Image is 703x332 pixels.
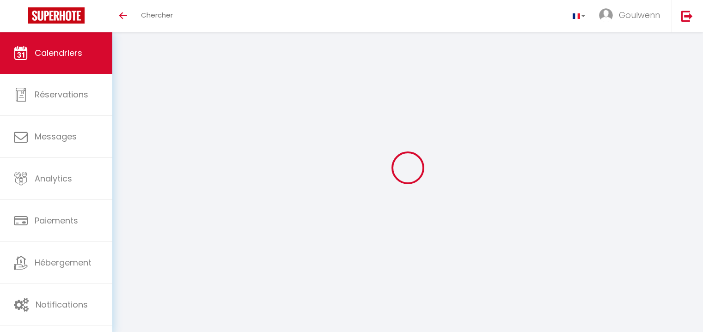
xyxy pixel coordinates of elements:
[35,89,88,100] span: Réservations
[141,10,173,20] span: Chercher
[599,8,613,22] img: ...
[619,9,660,21] span: Goulwenn
[35,131,77,142] span: Messages
[35,257,92,268] span: Hébergement
[35,47,82,59] span: Calendriers
[28,7,85,24] img: Super Booking
[681,10,693,22] img: logout
[36,299,88,310] span: Notifications
[35,173,72,184] span: Analytics
[35,215,78,226] span: Paiements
